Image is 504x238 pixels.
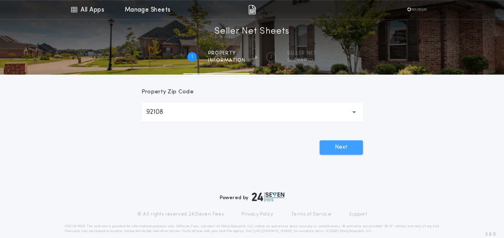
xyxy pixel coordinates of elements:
p: Property Zip Code [142,88,194,96]
h2: 1 [191,54,193,60]
a: Support [349,211,367,218]
span: 3.8.0 [485,231,496,238]
img: img [248,5,256,14]
span: SELLER NET [287,50,317,56]
p: DISCLAIMER: This estimate is provided for informational purposes only. 24|Seven Fees, a product o... [65,224,440,234]
p: © All rights reserved. 24|Seven Fees [137,211,224,218]
div: Powered by [220,192,285,202]
h1: Seller Net Sheets [215,25,289,38]
a: Terms of Service [291,211,331,218]
img: logo [252,192,285,202]
h2: 2 [270,54,273,60]
span: Property [208,50,245,56]
img: vs-icon [405,6,429,14]
span: SCENARIO [287,57,317,64]
button: Next [320,140,363,155]
button: 92108 [142,103,363,122]
p: 92108 [146,107,176,117]
a: Privacy Policy [241,211,273,218]
span: information [208,57,245,64]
